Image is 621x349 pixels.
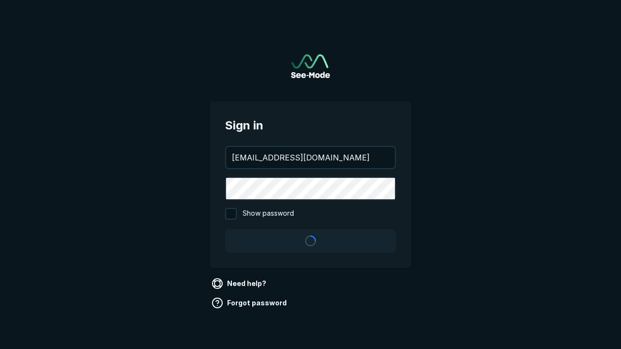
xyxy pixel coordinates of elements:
a: Forgot password [210,295,291,311]
input: your@email.com [226,147,395,168]
a: Need help? [210,276,270,291]
img: See-Mode Logo [291,54,330,78]
a: Go to sign in [291,54,330,78]
span: Show password [243,208,294,220]
span: Sign in [225,117,396,134]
